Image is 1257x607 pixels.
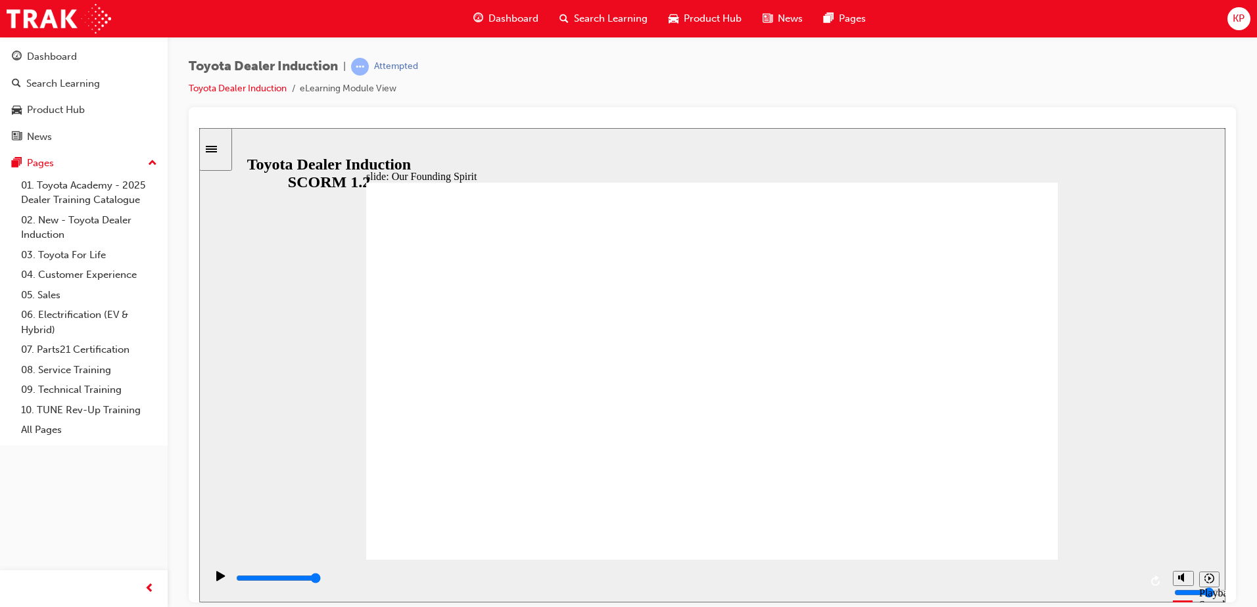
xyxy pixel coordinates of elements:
button: Pages [5,151,162,175]
button: Playback speed [1000,443,1020,459]
a: 10. TUNE Rev-Up Training [16,400,162,420]
a: 03. Toyota For Life [16,245,162,265]
button: Replay (Ctrl+Alt+R) [947,443,967,463]
input: slide progress [37,445,122,455]
span: news-icon [763,11,772,27]
div: Product Hub [27,102,85,118]
span: prev-icon [145,581,154,597]
button: DashboardSearch LearningProduct HubNews [5,42,162,151]
input: volume [975,459,1060,470]
span: guage-icon [12,51,22,63]
div: News [27,129,52,145]
div: Search Learning [26,76,100,91]
a: 09. Technical Training [16,380,162,400]
a: News [5,125,162,149]
span: KP [1233,11,1245,26]
span: pages-icon [12,158,22,169]
span: Product Hub [684,11,742,26]
span: car-icon [669,11,678,27]
a: car-iconProduct Hub [658,5,752,32]
a: 08. Service Training [16,360,162,380]
a: 02. New - Toyota Dealer Induction [16,210,162,245]
span: Search Learning [574,11,648,26]
a: All Pages [16,420,162,440]
img: Trak [7,4,111,34]
span: News [778,11,803,26]
span: pages-icon [824,11,834,27]
a: news-iconNews [752,5,813,32]
div: playback controls [7,432,967,474]
span: Toyota Dealer Induction [189,59,338,74]
a: pages-iconPages [813,5,876,32]
a: Toyota Dealer Induction [189,83,287,94]
div: Playback Speed [1000,459,1020,483]
a: 07. Parts21 Certification [16,340,162,360]
a: 06. Electrification (EV & Hybrid) [16,305,162,340]
div: Attempted [374,60,418,73]
a: 05. Sales [16,285,162,305]
span: guage-icon [473,11,483,27]
button: Play (Ctrl+Alt+P) [7,442,29,464]
a: search-iconSearch Learning [549,5,658,32]
span: Dashboard [488,11,538,26]
div: misc controls [967,432,1020,474]
li: eLearning Module View [300,81,396,97]
a: 01. Toyota Academy - 2025 Dealer Training Catalogue [16,175,162,210]
span: search-icon [559,11,569,27]
div: Dashboard [27,49,77,64]
span: | [343,59,346,74]
a: 04. Customer Experience [16,265,162,285]
div: Pages [27,156,54,171]
span: car-icon [12,104,22,116]
button: Mute (Ctrl+Alt+M) [974,443,995,458]
button: KP [1227,7,1250,30]
span: Pages [839,11,866,26]
a: Dashboard [5,45,162,69]
span: search-icon [12,78,21,90]
a: Search Learning [5,72,162,96]
a: guage-iconDashboard [463,5,549,32]
span: news-icon [12,131,22,143]
span: up-icon [148,155,157,172]
a: Product Hub [5,98,162,122]
span: learningRecordVerb_ATTEMPT-icon [351,58,369,76]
